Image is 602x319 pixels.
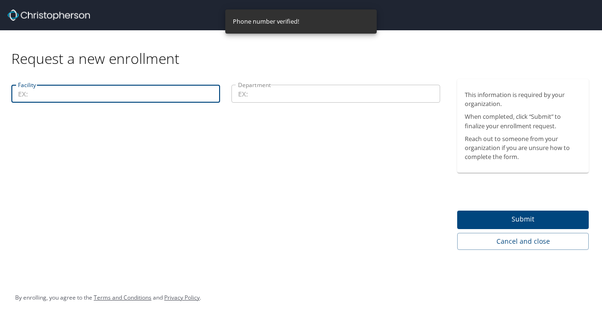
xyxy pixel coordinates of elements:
[457,233,589,250] button: Cancel and close
[465,112,581,130] p: When completed, click “Submit” to finalize your enrollment request.
[164,293,200,301] a: Privacy Policy
[11,85,220,103] input: EX:
[457,211,589,229] button: Submit
[8,9,90,21] img: cbt logo
[465,213,581,225] span: Submit
[465,134,581,162] p: Reach out to someone from your organization if you are unsure how to complete the form.
[11,30,596,68] div: Request a new enrollment
[15,286,201,310] div: By enrolling, you agree to the and .
[465,236,581,248] span: Cancel and close
[465,90,581,108] p: This information is required by your organization.
[231,85,440,103] input: EX:
[233,12,299,31] div: Phone number verified!
[94,293,151,301] a: Terms and Conditions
